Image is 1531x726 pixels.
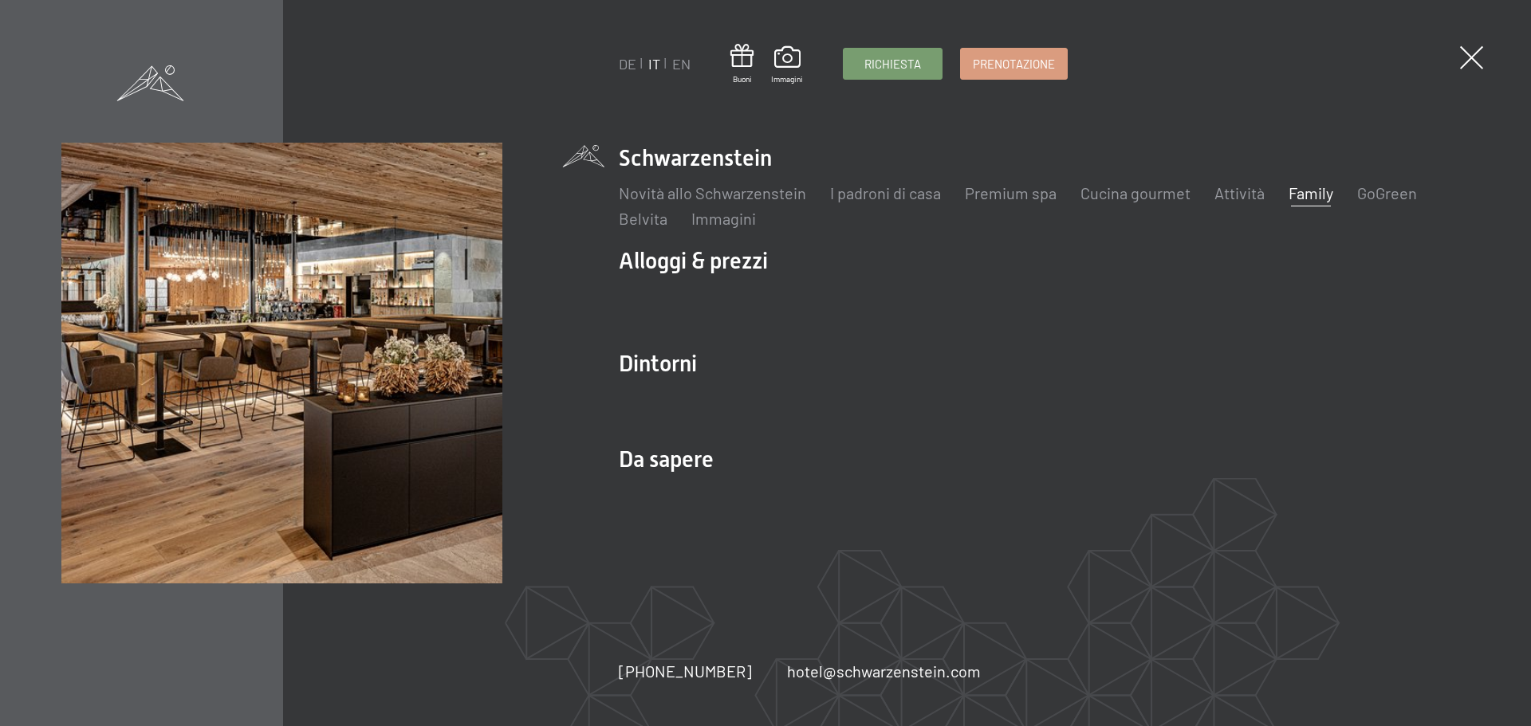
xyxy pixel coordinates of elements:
a: Novità allo Schwarzenstein [619,183,806,202]
span: Prenotazione [973,56,1055,73]
a: Immagini [771,46,803,84]
a: Belvita [619,209,667,228]
a: Family [1289,183,1333,202]
a: Prenotazione [961,49,1067,79]
span: Immagini [771,73,803,84]
span: Buoni [730,73,754,84]
a: Cucina gourmet [1080,183,1191,202]
span: [PHONE_NUMBER] [619,661,752,681]
a: GoGreen [1357,183,1417,202]
a: Attività [1214,183,1265,202]
a: hotel@schwarzenstein.com [787,660,981,682]
a: Richiesta [844,49,942,79]
a: IT [648,55,660,73]
a: DE [619,55,636,73]
a: Immagini [691,209,756,228]
a: I padroni di casa [830,183,941,202]
a: EN [672,55,691,73]
a: Premium spa [965,183,1057,202]
a: [PHONE_NUMBER] [619,660,752,682]
span: Richiesta [864,56,921,73]
a: Buoni [730,44,754,84]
